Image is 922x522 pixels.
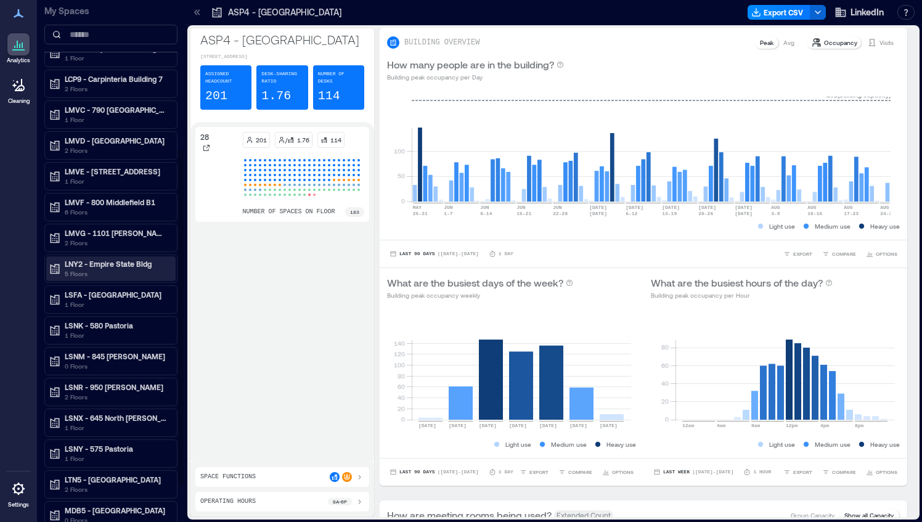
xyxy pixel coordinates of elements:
[65,269,168,279] p: 5 Floors
[65,392,168,402] p: 2 Floors
[65,74,168,84] p: LCP9 - Carpinteria Building 7
[771,211,780,216] text: 3-9
[65,84,168,94] p: 2 Floors
[65,105,168,115] p: LMVC - 790 [GEOGRAPHIC_DATA] B2
[65,197,168,207] p: LMVF - 800 Middlefield B1
[398,172,405,179] tspan: 50
[820,248,859,260] button: COMPARE
[791,510,834,520] p: Group Capacity
[65,145,168,155] p: 2 Floors
[401,415,405,423] tspan: 0
[404,38,479,47] p: BUILDING OVERVIEW
[626,211,637,216] text: 6-12
[333,498,347,505] p: 8a - 6p
[870,439,900,449] p: Heavy use
[807,211,822,216] text: 10-16
[807,205,817,210] text: AUG
[529,468,549,476] span: EXPORT
[8,97,30,105] p: Cleaning
[606,439,636,449] p: Heavy use
[65,361,168,371] p: 0 Floors
[851,6,884,18] span: LinkedIn
[651,290,833,300] p: Building peak occupancy per Hour
[350,208,359,216] p: 183
[661,398,669,405] tspan: 20
[3,30,34,68] a: Analytics
[651,466,736,478] button: Last Week |[DATE]-[DATE]
[786,423,798,428] text: 12pm
[820,423,830,428] text: 4pm
[735,211,753,216] text: [DATE]
[398,383,405,390] tspan: 60
[600,466,636,478] button: OPTIONS
[387,57,554,72] p: How many people are in the building?
[65,382,168,392] p: LSNR - 950 [PERSON_NAME]
[65,53,168,63] p: 1 Floor
[44,5,177,17] p: My Spaces
[243,207,335,217] p: number of spaces on floor
[499,468,513,476] p: 1 Day
[65,176,168,186] p: 1 Floor
[4,474,33,512] a: Settings
[394,350,405,357] tspan: 120
[7,57,30,64] p: Analytics
[698,205,716,210] text: [DATE]
[760,38,773,47] p: Peak
[753,468,771,476] p: 1 Hour
[401,197,405,205] tspan: 0
[65,166,168,176] p: LMVE - [STREET_ADDRESS]
[394,361,405,369] tspan: 100
[863,248,900,260] button: OPTIONS
[698,211,713,216] text: 20-26
[65,320,168,330] p: LSNK - 580 Pastoria
[387,275,563,290] p: What are the busiest days of the week?
[820,466,859,478] button: COMPARE
[65,505,168,515] p: MDB5 - [GEOGRAPHIC_DATA]
[815,439,851,449] p: Medium use
[444,205,453,210] text: JUN
[65,413,168,423] p: LSNX - 645 North [PERSON_NAME]
[769,221,795,231] p: Light use
[394,147,405,155] tspan: 100
[480,205,489,210] text: JUN
[65,444,168,454] p: LSNY - 575 Pastoria
[65,228,168,238] p: LMVG - 1101 [PERSON_NAME] B7
[844,510,894,520] p: Show all Capacity
[769,439,795,449] p: Light use
[297,135,309,145] p: 1.76
[651,275,823,290] p: What are the busiest hours of the day?
[413,211,428,216] text: 25-31
[844,211,859,216] text: 17-23
[205,70,247,85] p: Assigned Headcount
[844,205,853,210] text: AUG
[879,38,894,47] p: Visits
[509,423,527,428] text: [DATE]
[662,205,680,210] text: [DATE]
[626,205,643,210] text: [DATE]
[65,207,168,217] p: 6 Floors
[65,300,168,309] p: 1 Floor
[200,31,364,48] p: ASP4 - [GEOGRAPHIC_DATA]
[65,330,168,340] p: 1 Floor
[499,250,513,258] p: 1 Day
[256,135,267,145] p: 201
[65,290,168,300] p: LSFA - [GEOGRAPHIC_DATA]
[200,472,256,482] p: Space Functions
[831,2,887,22] button: LinkedIn
[330,135,341,145] p: 114
[553,205,562,210] text: JUN
[65,351,168,361] p: LSNM - 845 [PERSON_NAME]
[516,211,531,216] text: 15-21
[479,423,497,428] text: [DATE]
[600,423,618,428] text: [DATE]
[717,423,726,428] text: 4am
[815,221,851,231] p: Medium use
[8,501,29,508] p: Settings
[398,405,405,412] tspan: 20
[539,423,557,428] text: [DATE]
[398,394,405,401] tspan: 40
[413,205,422,210] text: MAY
[589,205,607,210] text: [DATE]
[261,88,291,105] p: 1.76
[480,211,492,216] text: 8-14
